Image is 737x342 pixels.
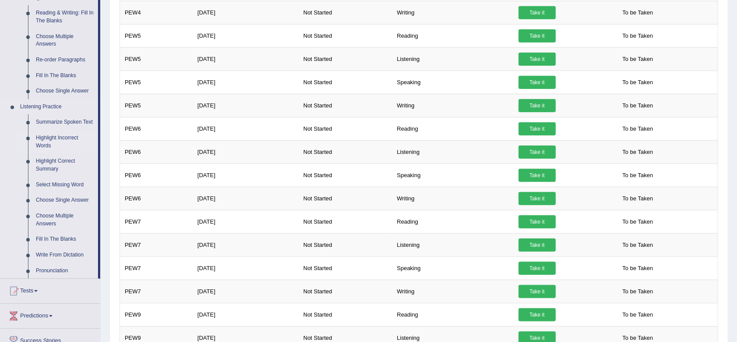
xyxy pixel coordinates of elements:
td: [DATE] [193,303,298,326]
td: Writing [392,280,514,303]
a: Re-order Paragraphs [32,52,98,68]
span: To be Taken [618,215,657,228]
a: Select Missing Word [32,177,98,193]
td: Writing [392,187,514,210]
span: To be Taken [618,122,657,135]
a: Highlight Incorrect Words [32,130,98,153]
td: Not Started [298,71,392,94]
td: Not Started [298,1,392,24]
td: Not Started [298,256,392,280]
span: To be Taken [618,53,657,66]
a: Take it [519,285,556,298]
td: Not Started [298,94,392,117]
a: Choose Multiple Answers [32,208,98,232]
td: PEW6 [120,117,193,140]
a: Choose Single Answer [32,192,98,208]
span: To be Taken [618,99,657,112]
td: PEW6 [120,140,193,164]
td: Writing [392,94,514,117]
td: Speaking [392,164,514,187]
td: [DATE] [193,140,298,164]
td: Reading [392,210,514,233]
td: Speaking [392,71,514,94]
td: Listening [392,140,514,164]
td: [DATE] [193,233,298,256]
td: PEW5 [120,94,193,117]
a: Take it [519,53,556,66]
td: Not Started [298,117,392,140]
a: Predictions [0,304,100,326]
a: Take it [519,239,556,252]
span: To be Taken [618,192,657,205]
span: To be Taken [618,308,657,321]
td: Not Started [298,210,392,233]
a: Take it [519,146,556,159]
span: To be Taken [618,29,657,43]
td: Listening [392,47,514,71]
td: Not Started [298,24,392,47]
td: Not Started [298,303,392,326]
td: PEW6 [120,164,193,187]
a: Reading & Writing: Fill In The Blanks [32,5,98,28]
a: Listening Practice [16,99,98,115]
span: To be Taken [618,262,657,275]
td: [DATE] [193,210,298,233]
td: Not Started [298,187,392,210]
td: PEW7 [120,210,193,233]
a: Take it [519,76,556,89]
a: Write From Dictation [32,247,98,263]
a: Take it [519,215,556,228]
span: To be Taken [618,6,657,19]
td: PEW9 [120,303,193,326]
td: [DATE] [193,1,298,24]
td: Not Started [298,47,392,71]
td: Reading [392,303,514,326]
a: Choose Single Answer [32,83,98,99]
span: To be Taken [618,76,657,89]
a: Summarize Spoken Text [32,114,98,130]
td: PEW5 [120,24,193,47]
td: [DATE] [193,164,298,187]
td: Reading [392,117,514,140]
a: Take it [519,6,556,19]
td: Writing [392,1,514,24]
td: PEW7 [120,233,193,256]
a: Take it [519,29,556,43]
td: PEW4 [120,1,193,24]
td: Speaking [392,256,514,280]
span: To be Taken [618,239,657,252]
td: PEW7 [120,256,193,280]
a: Take it [519,169,556,182]
td: [DATE] [193,187,298,210]
span: To be Taken [618,169,657,182]
a: Take it [519,192,556,205]
td: [DATE] [193,117,298,140]
td: PEW7 [120,280,193,303]
td: PEW6 [120,187,193,210]
a: Tests [0,279,100,301]
a: Take it [519,262,556,275]
td: Listening [392,233,514,256]
a: Fill In The Blanks [32,232,98,247]
a: Pronunciation [32,263,98,279]
span: To be Taken [618,285,657,298]
td: Not Started [298,140,392,164]
td: [DATE] [193,280,298,303]
td: PEW5 [120,47,193,71]
a: Highlight Correct Summary [32,153,98,177]
span: To be Taken [618,146,657,159]
td: Not Started [298,280,392,303]
td: [DATE] [193,47,298,71]
td: Not Started [298,164,392,187]
td: [DATE] [193,94,298,117]
a: Fill In The Blanks [32,68,98,84]
a: Take it [519,99,556,112]
a: Choose Multiple Answers [32,29,98,52]
td: Reading [392,24,514,47]
td: PEW5 [120,71,193,94]
td: [DATE] [193,71,298,94]
td: Not Started [298,233,392,256]
a: Take it [519,308,556,321]
a: Take it [519,122,556,135]
td: [DATE] [193,24,298,47]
